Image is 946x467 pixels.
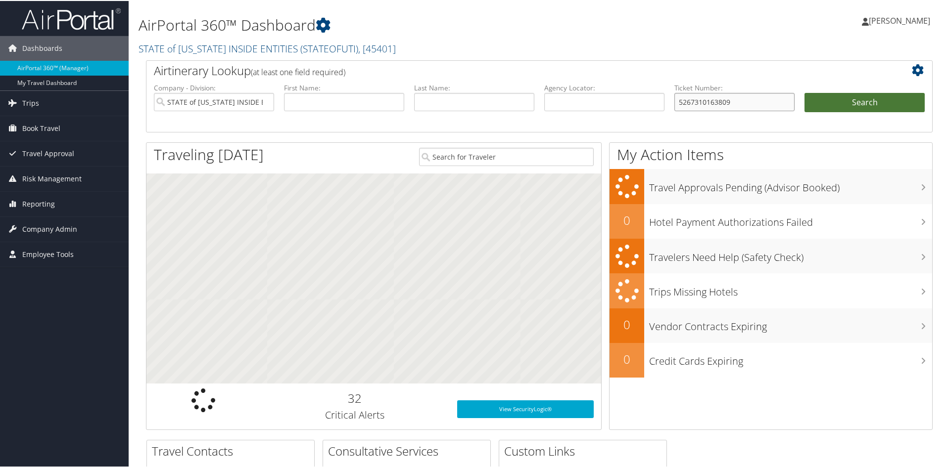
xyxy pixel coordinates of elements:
button: Search [804,92,925,112]
span: ( STATEOFUTI ) [300,41,358,54]
h2: Consultative Services [328,442,490,459]
a: Travel Approvals Pending (Advisor Booked) [610,168,932,203]
span: (at least one field required) [251,66,345,77]
h2: 0 [610,315,644,332]
h3: Travelers Need Help (Safety Check) [649,245,932,263]
span: Company Admin [22,216,77,241]
h1: Traveling [DATE] [154,143,264,164]
a: Trips Missing Hotels [610,272,932,307]
span: Reporting [22,191,55,215]
h3: Travel Approvals Pending (Advisor Booked) [649,175,932,194]
h2: Travel Contacts [152,442,314,459]
label: First Name: [284,82,404,92]
h3: Credit Cards Expiring [649,348,932,367]
span: Dashboards [22,35,62,60]
a: 0Hotel Payment Authorizations Failed [610,203,932,238]
h2: Custom Links [504,442,666,459]
label: Agency Locator: [544,82,664,92]
h3: Trips Missing Hotels [649,279,932,298]
span: [PERSON_NAME] [869,14,930,25]
span: Trips [22,90,39,115]
label: Ticket Number: [674,82,795,92]
h3: Vendor Contracts Expiring [649,314,932,333]
span: Travel Approval [22,140,74,165]
input: Search for Traveler [419,147,594,165]
span: Book Travel [22,115,60,140]
h2: 0 [610,211,644,228]
h3: Critical Alerts [268,407,442,421]
h3: Hotel Payment Authorizations Failed [649,210,932,228]
a: 0Credit Cards Expiring [610,342,932,377]
label: Company - Division: [154,82,274,92]
label: Last Name: [414,82,534,92]
span: Risk Management [22,166,82,190]
span: Employee Tools [22,241,74,266]
a: 0Vendor Contracts Expiring [610,307,932,342]
h2: 0 [610,350,644,367]
a: [PERSON_NAME] [862,5,940,35]
h1: My Action Items [610,143,932,164]
a: Travelers Need Help (Safety Check) [610,238,932,273]
h2: Airtinerary Lookup [154,61,859,78]
h1: AirPortal 360™ Dashboard [139,14,673,35]
a: STATE of [US_STATE] INSIDE ENTITIES [139,41,396,54]
img: airportal-logo.png [22,6,121,30]
h2: 32 [268,389,442,406]
a: View SecurityLogic® [457,399,594,417]
span: , [ 45401 ] [358,41,396,54]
